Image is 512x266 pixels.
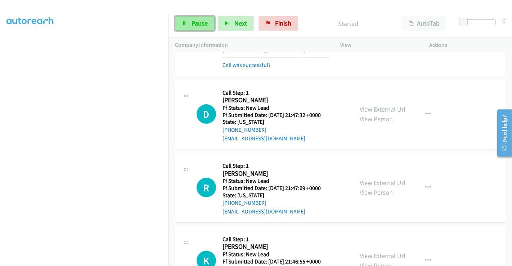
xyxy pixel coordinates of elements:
[234,19,247,27] span: Next
[223,96,321,104] h2: [PERSON_NAME]
[223,112,321,119] h5: Ff Submitted Date: [DATE] 21:47:32 +0000
[223,192,321,199] h5: State: [US_STATE]
[223,162,321,170] h5: Call Step: 1
[360,179,405,187] a: View External Url
[197,178,216,197] h1: R
[502,16,506,26] div: 0
[223,135,305,142] a: [EMAIL_ADDRESS][DOMAIN_NAME]
[223,170,321,178] h2: [PERSON_NAME]
[402,16,446,31] button: AutoTab
[197,104,216,124] h1: D
[223,89,321,96] h5: Call Step: 1
[223,243,321,251] h2: [PERSON_NAME]
[223,251,321,258] h5: Ff Status: New Lead
[360,105,405,113] a: View External Url
[308,19,389,28] p: Started
[223,118,321,126] h5: State: [US_STATE]
[430,41,506,49] p: Actions
[223,258,321,265] h5: Ff Submitted Date: [DATE] 21:46:55 +0000
[175,16,215,31] a: Pause
[360,252,405,260] a: View External Url
[218,16,254,31] button: Next
[340,41,417,49] p: View
[360,115,393,123] a: View Person
[463,19,496,25] div: Delay between calls (in seconds)
[223,236,321,243] h5: Call Step: 1
[223,199,266,206] a: [PHONE_NUMBER]
[275,19,291,27] span: Finish
[360,188,393,197] a: View Person
[259,16,298,31] a: Finish
[223,104,321,112] h5: Ff Status: New Lead
[223,185,321,192] h5: Ff Submitted Date: [DATE] 21:47:09 +0000
[223,208,305,215] a: [EMAIL_ADDRESS][DOMAIN_NAME]
[197,104,216,124] div: The call is yet to be attempted
[175,41,327,49] p: Company Information
[192,19,208,27] span: Pause
[491,104,512,162] iframe: Resource Center
[223,177,321,185] h5: Ff Status: New Lead
[223,126,266,133] a: [PHONE_NUMBER]
[223,62,271,68] a: Call was successful?
[197,178,216,197] div: The call is yet to be attempted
